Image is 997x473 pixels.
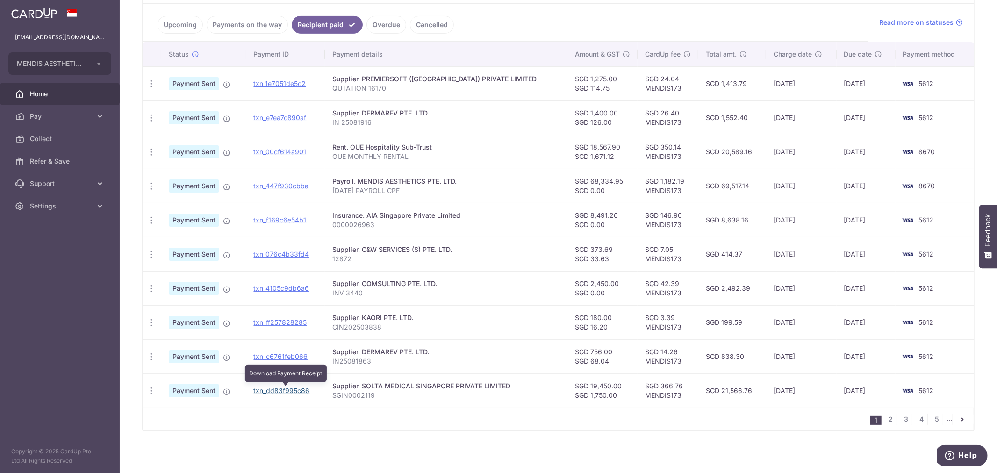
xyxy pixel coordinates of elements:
span: Payment Sent [169,282,219,295]
span: 8670 [919,148,935,156]
span: 5612 [919,387,934,394]
td: SGD 1,400.00 SGD 126.00 [567,100,638,135]
td: SGD 1,182.19 MENDIS173 [638,169,698,203]
a: txn_c6761feb066 [254,352,308,360]
p: [DATE] PAYROLL CPF [332,186,560,195]
a: 5 [932,414,943,425]
td: SGD 69,517.14 [698,169,766,203]
span: 5612 [919,216,934,224]
span: 5612 [919,284,934,292]
td: [DATE] [837,271,896,305]
td: [DATE] [837,203,896,237]
a: txn_ff257828285 [254,318,307,326]
td: SGD 42.39 MENDIS173 [638,271,698,305]
td: SGD 14.26 MENDIS173 [638,339,698,373]
span: Payment Sent [169,179,219,193]
td: SGD 350.14 MENDIS173 [638,135,698,169]
td: SGD 20,589.16 [698,135,766,169]
span: Amount & GST [575,50,620,59]
div: Download Payment Receipt [245,365,327,382]
td: SGD 26.40 MENDIS173 [638,100,698,135]
td: [DATE] [837,305,896,339]
div: Supplier. SOLTA MEDICAL SINGAPORE PRIVATE LIMITED [332,381,560,391]
span: 8670 [919,182,935,190]
a: 3 [901,414,912,425]
td: [DATE] [766,203,837,237]
td: [DATE] [766,66,837,100]
a: Recipient paid [292,16,363,34]
a: txn_1e7051de5c2 [254,79,306,87]
span: Due date [844,50,872,59]
p: [EMAIL_ADDRESS][DOMAIN_NAME] [15,33,105,42]
span: Refer & Save [30,157,92,166]
a: Overdue [366,16,406,34]
td: SGD 1,275.00 SGD 114.75 [567,66,638,100]
p: CIN202503838 [332,322,560,332]
a: txn_076c4b33fd4 [254,250,309,258]
a: Payments on the way [207,16,288,34]
li: 1 [870,416,882,425]
td: SGD 414.37 [698,237,766,271]
span: CardUp fee [645,50,681,59]
td: SGD 19,450.00 SGD 1,750.00 [567,373,638,408]
span: Payment Sent [169,350,219,363]
td: SGD 1,552.40 [698,100,766,135]
div: Payroll. MENDIS AESTHETICS PTE. LTD. [332,177,560,186]
span: 5612 [919,114,934,122]
div: Supplier. C&W SERVICES (S) PTE. LTD. [332,245,560,254]
td: [DATE] [837,237,896,271]
div: Supplier. DERMAREV PTE. LTD. [332,347,560,357]
div: Rent. OUE Hospitality Sub-Trust [332,143,560,152]
span: Feedback [984,214,992,247]
span: Settings [30,201,92,211]
span: Collect [30,134,92,143]
td: [DATE] [766,373,837,408]
td: SGD 199.59 [698,305,766,339]
th: Payment details [325,42,567,66]
th: Payment method [896,42,974,66]
td: [DATE] [766,305,837,339]
th: Payment ID [246,42,325,66]
td: SGD 24.04 MENDIS173 [638,66,698,100]
img: Bank Card [898,78,917,89]
td: [DATE] [837,135,896,169]
a: Cancelled [410,16,454,34]
img: Bank Card [898,385,917,396]
td: [DATE] [837,339,896,373]
p: QUTATION 16170 [332,84,560,93]
span: Payment Sent [169,145,219,158]
img: Bank Card [898,249,917,260]
span: Support [30,179,92,188]
td: SGD 373.69 SGD 33.63 [567,237,638,271]
a: txn_447f930cbba [254,182,309,190]
div: Insurance. AIA Singapore Private Limited [332,211,560,220]
td: [DATE] [766,100,837,135]
p: 12872 [332,254,560,264]
span: Payment Sent [169,384,219,397]
li: ... [947,414,953,425]
td: SGD 146.90 MENDIS173 [638,203,698,237]
a: Read more on statuses [879,18,963,27]
td: [DATE] [766,339,837,373]
a: txn_dd83f995c86 [254,387,310,394]
span: Total amt. [706,50,737,59]
p: 0000026963 [332,220,560,229]
td: SGD 7.05 MENDIS173 [638,237,698,271]
td: [DATE] [766,169,837,203]
nav: pager [870,408,974,430]
span: MENDIS AESTHETICS PTE. LTD. [17,59,86,68]
td: SGD 1,413.79 [698,66,766,100]
td: [DATE] [837,66,896,100]
img: Bank Card [898,317,917,328]
span: Payment Sent [169,214,219,227]
td: [DATE] [837,373,896,408]
iframe: Opens a widget where you can find more information [937,445,988,468]
span: Payment Sent [169,316,219,329]
a: txn_00cf614a901 [254,148,307,156]
div: Supplier. KAORI PTE. LTD. [332,313,560,322]
a: Upcoming [158,16,203,34]
div: Supplier. COMSULTING PTE. LTD. [332,279,560,288]
a: txn_e7ea7c890af [254,114,307,122]
div: Supplier. PREMIERSOFT ([GEOGRAPHIC_DATA]) PRIVATE LIMITED [332,74,560,84]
